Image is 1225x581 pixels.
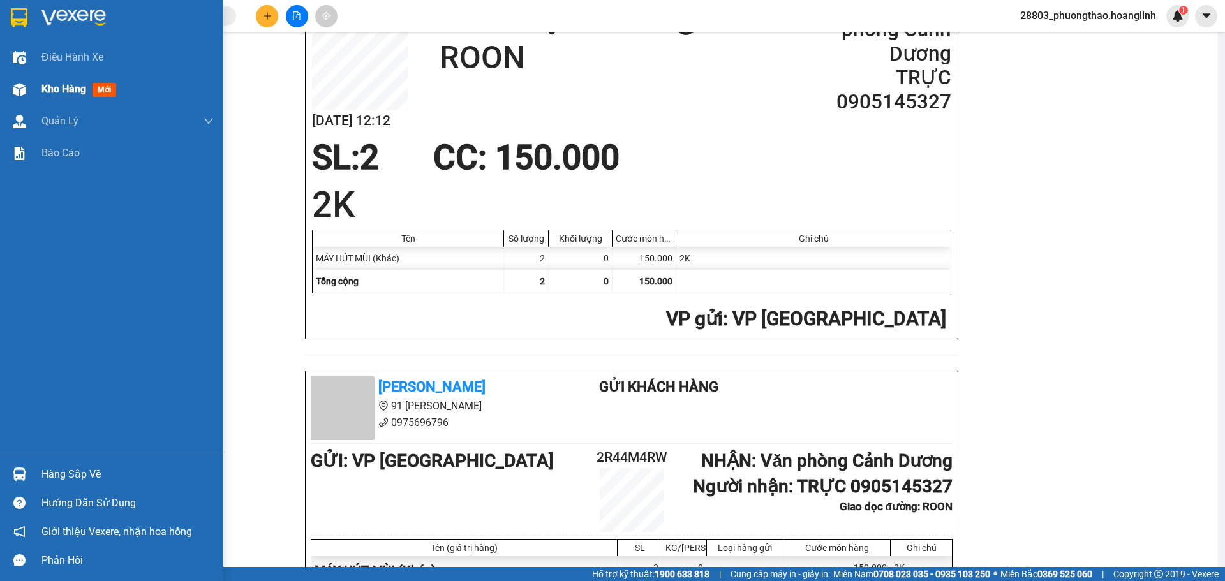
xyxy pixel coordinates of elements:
span: SL: [312,138,360,177]
span: message [13,554,26,566]
button: file-add [286,5,308,27]
div: Hàng sắp về [41,465,214,484]
span: Giới thiệu Vexere, nhận hoa hồng [41,524,192,540]
div: Hướng dẫn sử dụng [41,494,214,513]
span: 0 [604,276,609,286]
button: caret-down [1195,5,1217,27]
h1: 2K [312,180,951,230]
span: Kho hàng [41,83,86,95]
sup: 1 [1179,6,1188,15]
div: 150.000 [612,247,676,270]
img: logo-vxr [11,8,27,27]
span: | [719,567,721,581]
div: Cước món hàng [787,543,887,553]
b: NHẬN : Văn phòng Cảnh Dương [701,450,953,471]
b: Người nhận : TRỰC 0905145327 [693,476,953,497]
b: GỬI : VP [GEOGRAPHIC_DATA] [311,450,554,471]
span: environment [378,401,389,411]
div: CC : 150.000 [426,138,627,177]
span: mới [93,83,116,97]
strong: 0369 525 060 [1037,569,1092,579]
span: Báo cáo [41,145,80,161]
div: Khối lượng [552,233,609,244]
span: Hỗ trợ kỹ thuật: [592,567,709,581]
span: 28803_phuongthao.hoanglinh [1010,8,1166,24]
strong: 0708 023 035 - 0935 103 250 [873,569,990,579]
li: 91 [PERSON_NAME] [311,398,548,414]
button: plus [256,5,278,27]
span: phone [378,417,389,427]
span: Tổng cộng [316,276,359,286]
span: question-circle [13,497,26,509]
div: Phản hồi [41,551,214,570]
span: plus [263,11,272,20]
span: ⚪️ [993,571,997,577]
div: Số lượng [507,233,545,244]
span: Điều hành xe [41,49,103,65]
span: 150.000 [639,276,672,286]
img: warehouse-icon [13,51,26,64]
span: aim [322,11,330,20]
div: 2 [504,247,549,270]
span: | [1102,567,1104,581]
h2: [DATE] 12:12 [312,110,408,131]
span: Cung cấp máy in - giấy in: [731,567,830,581]
img: warehouse-icon [13,467,26,481]
span: caret-down [1201,10,1212,22]
div: KG/[PERSON_NAME] [665,543,703,553]
div: Tên [316,233,500,244]
b: Giao dọc đường: ROON [840,500,953,513]
li: 0975696796 [311,415,548,430]
span: Quản Lý [41,113,78,129]
span: 2 [360,138,379,177]
span: copyright [1154,570,1163,578]
span: notification [13,526,26,538]
h2: : VP [GEOGRAPHIC_DATA] [312,306,946,332]
div: Loại hàng gửi [710,543,780,553]
h2: 2R44M4RW [578,447,685,468]
div: Cước món hàng [616,233,672,244]
div: 2K [676,247,951,270]
h2: 0905145327 [798,90,951,114]
strong: 1900 633 818 [655,569,709,579]
span: down [204,116,214,126]
span: Miền Bắc [1000,567,1092,581]
img: warehouse-icon [13,83,26,96]
div: SL [621,543,658,553]
img: solution-icon [13,147,26,160]
b: [PERSON_NAME] [378,379,486,395]
div: MÁY HÚT MÙI (Khác) [313,247,504,270]
span: file-add [292,11,301,20]
h1: ROON [440,38,696,78]
div: Tên (giá trị hàng) [315,543,614,553]
span: 2 [540,276,545,286]
h2: TRỰC [798,66,951,90]
img: icon-new-feature [1172,10,1184,22]
span: VP gửi [666,307,723,330]
span: 1 [1181,6,1185,15]
div: 0 [549,247,612,270]
div: Ghi chú [679,233,947,244]
button: aim [315,5,338,27]
div: Ghi chú [894,543,949,553]
img: warehouse-icon [13,115,26,128]
span: Miền Nam [833,567,990,581]
b: Gửi khách hàng [599,379,718,395]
